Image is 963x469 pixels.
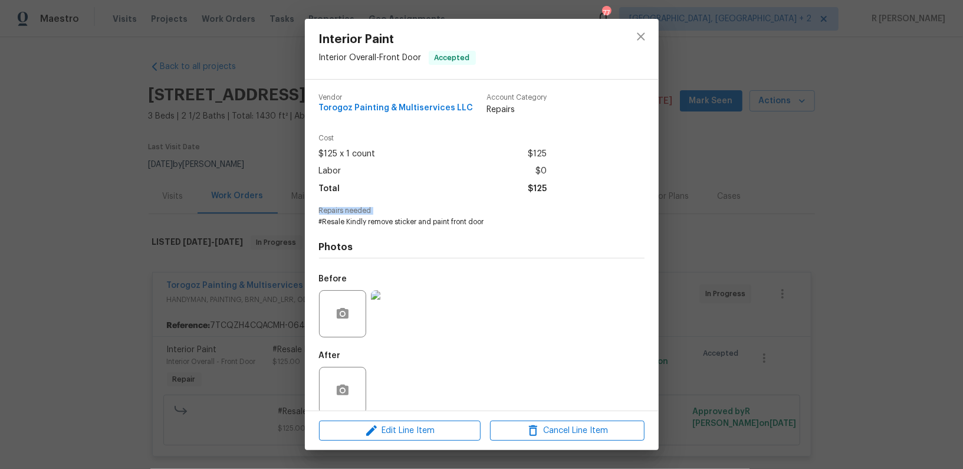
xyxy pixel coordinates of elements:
[319,241,645,253] h4: Photos
[323,424,477,438] span: Edit Line Item
[494,424,641,438] span: Cancel Line Item
[319,352,341,360] h5: After
[490,421,645,441] button: Cancel Line Item
[430,52,475,64] span: Accepted
[319,163,341,180] span: Labor
[319,104,474,113] span: Torogoz Painting & Multiservices LLC
[487,94,547,101] span: Account Category
[602,7,610,19] div: 77
[528,181,547,198] span: $125
[319,275,347,283] h5: Before
[528,146,547,163] span: $125
[487,104,547,116] span: Repairs
[319,135,547,142] span: Cost
[319,207,645,215] span: Repairs needed
[535,163,547,180] span: $0
[319,54,422,62] span: Interior Overall - Front Door
[319,181,340,198] span: Total
[627,22,655,51] button: close
[319,33,476,46] span: Interior Paint
[319,217,612,227] span: #Resale Kindly remove sticker and paint front door
[319,94,474,101] span: Vendor
[319,421,481,441] button: Edit Line Item
[319,146,376,163] span: $125 x 1 count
